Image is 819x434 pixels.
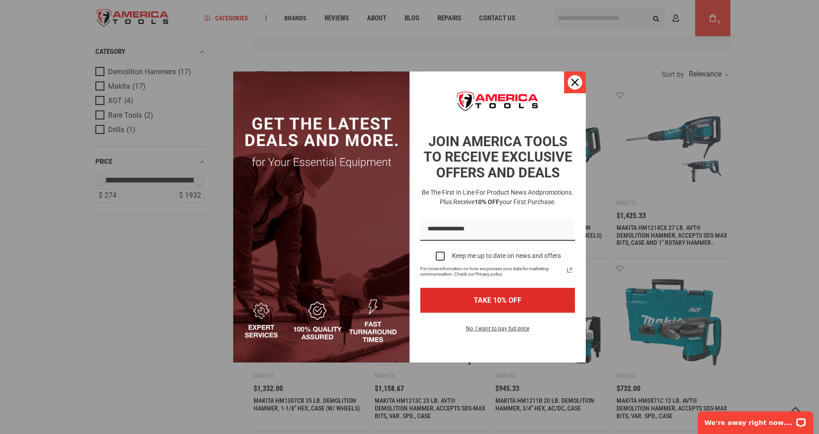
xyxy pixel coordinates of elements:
h3: Be the first in line for product news and [419,188,577,207]
input: Email field [420,218,575,241]
svg: link icon [564,265,575,276]
span: For more information on how we process your data for marketing communication. Check our Privacy p... [420,266,564,277]
svg: close icon [571,79,579,86]
button: No, I want to pay full price [459,324,537,339]
iframe: LiveChat chat widget [692,405,819,434]
button: TAKE 10% OFF [420,288,575,313]
strong: JOIN AMERICA TOOLS TO RECEIVE EXCLUSIVE OFFERS AND DEALS [424,134,572,181]
a: Read our Privacy Policy [564,265,575,276]
button: Close [564,72,586,93]
div: Keep me up to date on news and offers [452,252,561,260]
strong: 10% OFF [475,198,499,205]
